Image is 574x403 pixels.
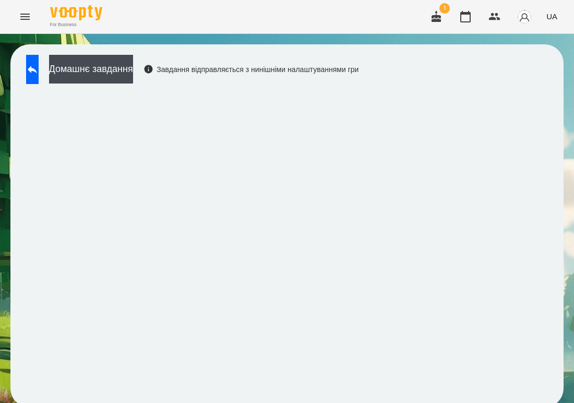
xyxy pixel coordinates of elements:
[517,9,532,24] img: avatar_s.png
[143,64,359,75] div: Завдання відправляється з нинішніми налаштуваннями гри
[50,21,102,28] span: For Business
[439,3,450,14] span: 1
[49,55,133,84] button: Домашнє завдання
[50,5,102,20] img: Voopty Logo
[13,4,38,29] button: Menu
[546,11,557,22] span: UA
[542,7,561,26] button: UA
